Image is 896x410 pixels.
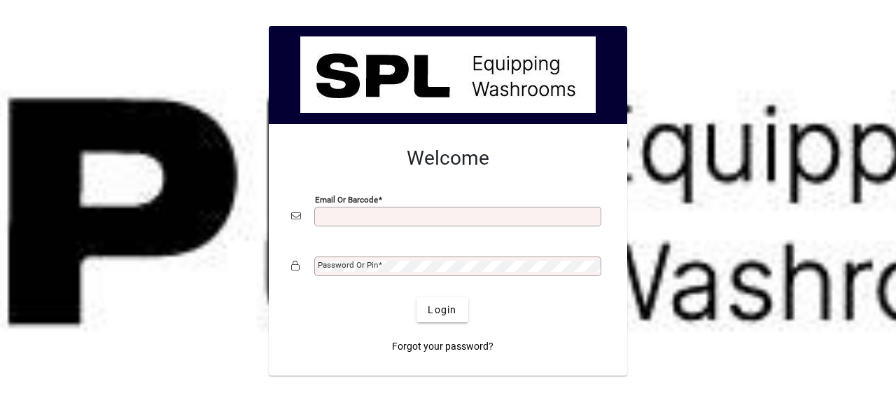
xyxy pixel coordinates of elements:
[291,146,605,170] h2: Welcome
[428,303,456,317] span: Login
[318,260,378,270] mat-label: Password or Pin
[315,195,378,205] mat-label: Email or Barcode
[392,339,493,354] span: Forgot your password?
[386,334,499,359] a: Forgot your password?
[416,297,468,322] button: Login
